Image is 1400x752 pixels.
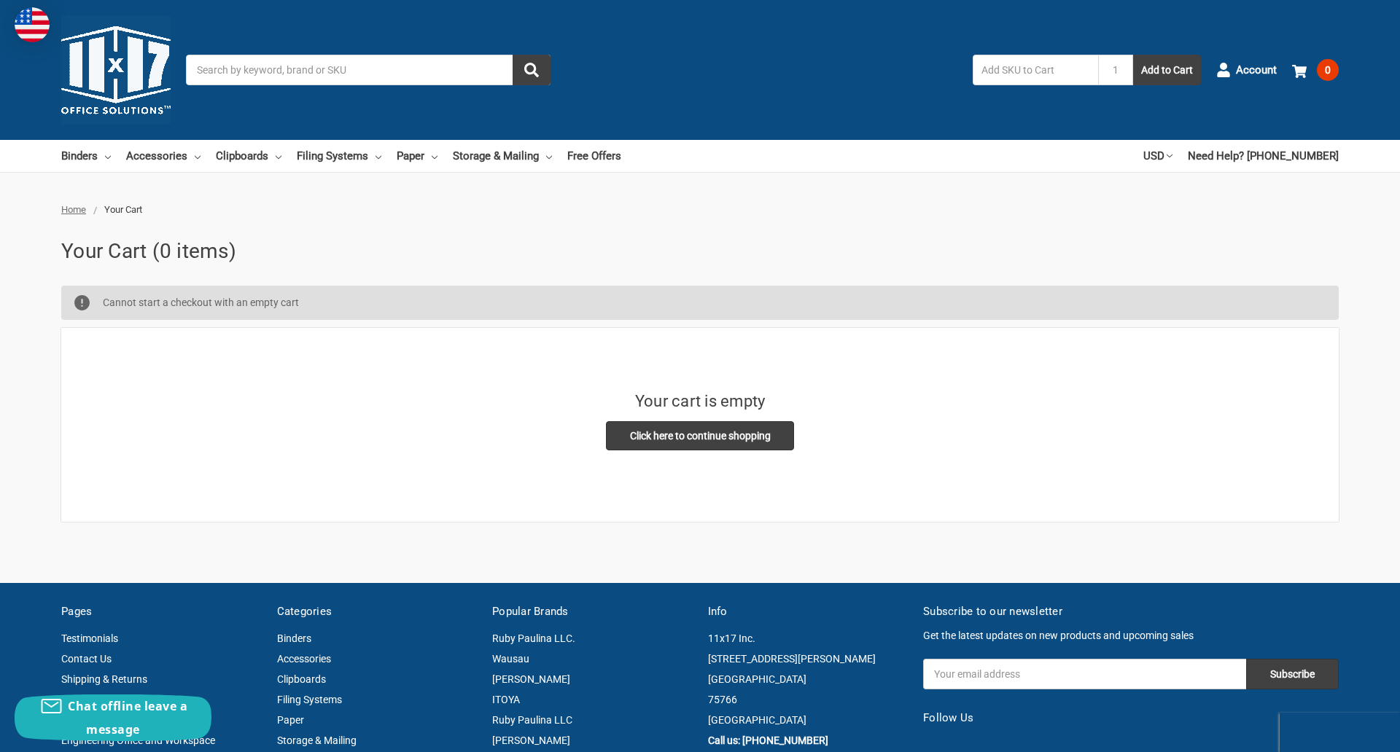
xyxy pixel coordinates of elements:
img: 11x17.com [61,15,171,125]
a: Wausau [492,653,529,665]
a: [PERSON_NAME] [492,735,570,746]
h5: Subscribe to our newsletter [923,603,1339,620]
a: Account [1216,51,1277,89]
h5: Pages [61,603,262,620]
input: Subscribe [1246,659,1339,689]
a: Call us: [PHONE_NUMBER] [708,735,828,746]
h5: Popular Brands [492,603,693,620]
a: Home [61,204,86,215]
input: Add SKU to Cart [973,55,1098,85]
a: Ruby Paulina LLC [492,714,572,726]
a: ITOYA [492,694,520,705]
a: Contact Us [61,653,112,665]
a: 0 [1292,51,1339,89]
a: Paper [277,714,304,726]
span: Account [1236,62,1277,79]
a: Binders [61,140,111,172]
a: USD [1143,140,1172,172]
a: Ruby Paulina LLC. [492,632,575,644]
a: Free Offers [567,140,621,172]
a: Testimonials [61,632,118,644]
p: Get the latest updates on new products and upcoming sales [923,628,1339,643]
button: Add to Cart [1133,55,1201,85]
a: Clipboards [216,140,281,172]
h5: Info [708,603,909,620]
h5: Follow Us [923,710,1339,726]
a: Binders [277,632,311,644]
a: [PERSON_NAME] [492,673,570,685]
a: Need Help? [PHONE_NUMBER] [1188,140,1339,172]
address: 11x17 Inc. [STREET_ADDRESS][PERSON_NAME] [GEOGRAPHIC_DATA] 75766 [GEOGRAPHIC_DATA] [708,628,909,730]
span: Chat offline leave a message [68,698,187,737]
a: Filing Systems [277,694,342,705]
input: Search by keyword, brand or SKU [186,55,551,85]
a: Click here to continue shopping [606,421,795,450]
h1: Your Cart (0 items) [61,236,1339,267]
button: Chat offline leave a message [15,694,211,741]
input: Your email address [923,659,1246,689]
span: Your Cart [104,204,142,215]
a: Paper [397,140,437,172]
a: Accessories [277,653,331,665]
a: Shipping & Returns [61,673,147,685]
a: Storage & Mailing [453,140,552,172]
span: Cannot start a checkout with an empty cart [103,297,299,308]
h5: Categories [277,603,478,620]
a: Accessories [126,140,201,172]
span: 0 [1317,59,1339,81]
a: Storage & Mailing [277,735,357,746]
a: Clipboards [277,673,326,685]
iframe: Google Customer Reviews [1280,713,1400,752]
h3: Your cart is empty [635,389,766,413]
img: duty and tax information for United States [15,7,50,42]
a: Filing Systems [297,140,381,172]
